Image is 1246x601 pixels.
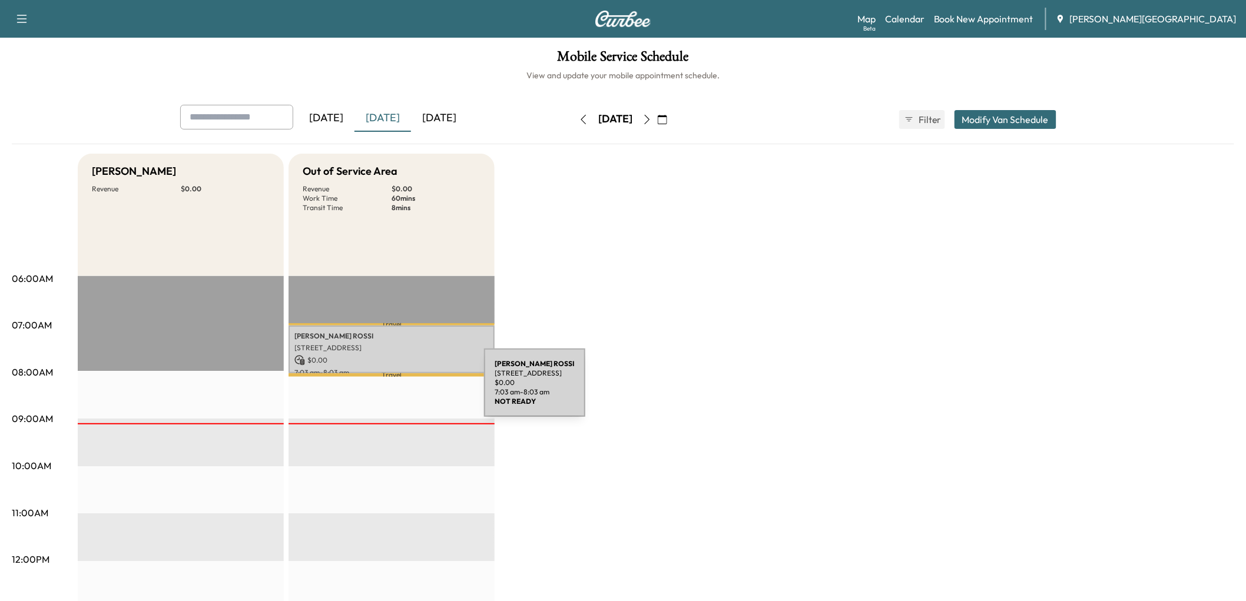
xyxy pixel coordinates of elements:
[411,105,468,132] div: [DATE]
[294,355,489,366] p: $ 0.00
[1070,12,1237,26] span: [PERSON_NAME][GEOGRAPHIC_DATA]
[289,373,495,376] p: Travel
[12,318,52,332] p: 07:00AM
[392,194,480,203] p: 60 mins
[181,184,270,194] p: $ 0.00
[595,11,651,27] img: Curbee Logo
[12,271,53,285] p: 06:00AM
[294,343,489,353] p: [STREET_ADDRESS]
[955,110,1056,129] button: Modify Van Schedule
[857,12,876,26] a: MapBeta
[934,12,1033,26] a: Book New Appointment
[354,105,411,132] div: [DATE]
[392,203,480,212] p: 8 mins
[392,184,480,194] p: $ 0.00
[298,105,354,132] div: [DATE]
[12,506,48,520] p: 11:00AM
[12,459,51,473] p: 10:00AM
[303,194,392,203] p: Work Time
[885,12,924,26] a: Calendar
[12,552,49,566] p: 12:00PM
[919,112,940,127] span: Filter
[12,49,1234,69] h1: Mobile Service Schedule
[294,331,489,341] p: [PERSON_NAME] ROSSI
[303,184,392,194] p: Revenue
[92,163,176,180] h5: [PERSON_NAME]
[92,184,181,194] p: Revenue
[289,323,495,326] p: Travel
[12,411,53,426] p: 09:00AM
[303,163,397,180] h5: Out of Service Area
[294,368,489,377] p: 7:03 am - 8:03 am
[12,69,1234,81] h6: View and update your mobile appointment schedule.
[598,112,632,127] div: [DATE]
[303,203,392,212] p: Transit Time
[899,110,945,129] button: Filter
[863,24,876,33] div: Beta
[12,365,53,379] p: 08:00AM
